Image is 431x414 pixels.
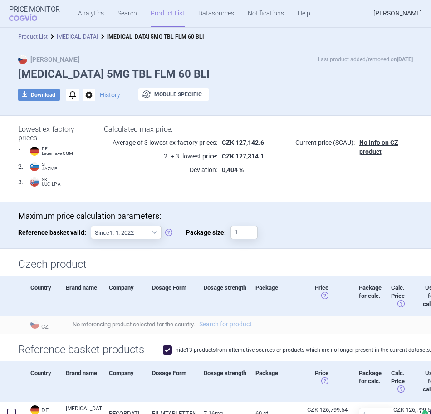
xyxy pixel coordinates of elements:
[222,166,244,173] strong: 0,404 %
[300,276,352,317] div: Price
[287,138,355,147] p: Current price (SCAU):
[66,319,431,330] span: No referencing product selected for the country.
[30,162,39,171] img: Slovenia
[18,343,413,356] h1: Reference basket products
[163,345,431,355] label: hide 13 products from alternative sources or products which are no longer present in the current ...
[30,147,39,156] img: Germany
[24,361,59,402] div: Country
[138,88,209,101] button: Module specific
[352,361,382,402] div: Package for calc.
[18,226,91,239] span: Reference basket valid:
[145,361,197,402] div: Dosage Form
[18,68,413,81] h1: [MEDICAL_DATA] 5MG TBL FLM 60 BLI
[359,139,398,155] strong: No info on CZ product
[48,32,98,41] li: isturisa
[102,276,145,317] div: Company
[18,177,24,187] span: 3 .
[382,276,416,317] div: Calc. Price
[104,138,217,147] p: Average of 3 lowest ex-factory prices:
[197,276,249,317] div: Dosage strength
[104,165,217,174] p: Deviation:
[352,276,382,317] div: Package for calc.
[104,152,217,161] p: 2. + 3. lowest price:
[9,14,50,21] span: COGVIO
[18,34,48,40] a: Product List
[42,177,61,187] span: SK UUC-LP A
[102,361,145,402] div: Company
[18,56,79,63] strong: [PERSON_NAME]
[18,162,24,171] span: 2 .
[186,226,230,239] span: Package size:
[9,5,60,22] a: Price MonitorCOGVIO
[18,32,48,41] li: Product List
[100,92,120,98] button: History
[318,55,413,64] p: Last product added/removed on
[18,211,413,221] p: Maximum price calculation parameters:
[18,147,24,156] span: 1 .
[91,226,162,239] select: Reference basket valid:
[417,409,423,414] span: ?
[222,153,268,160] strong: CZK 127,314.16
[397,56,413,63] strong: [DATE]
[18,258,413,271] h1: Czech product
[222,139,268,146] strong: CZK 127,142.62
[24,276,59,317] div: Country
[300,361,352,402] div: Price
[57,34,98,40] a: [MEDICAL_DATA]
[9,5,60,14] strong: Price Monitor
[18,89,60,101] button: Download
[199,321,252,327] a: Search for product
[30,177,39,187] img: Slovakia
[30,320,39,329] img: Czech Republic
[230,226,258,239] input: Package size:
[307,406,330,414] div: CZK 126,799.54
[98,32,204,41] li: ISTURISA 5MG TBL FLM 60 BLI
[24,319,59,332] span: CZ
[145,276,197,317] div: Dosage Form
[249,361,300,402] div: Package
[18,125,81,142] h1: Lowest ex-factory prices:
[249,276,300,317] div: Package
[59,276,102,317] div: Brand name
[107,34,204,40] strong: [MEDICAL_DATA] 5MG TBL FLM 60 BLI
[104,125,264,133] h1: Calculated max price:
[197,361,249,402] div: Dosage strength
[18,55,27,64] img: CZ
[42,147,73,156] span: DE LauerTaxe CGM
[42,162,57,171] span: SI JAZMP
[382,361,416,402] div: Calc. Price
[393,406,410,414] div: CZK 126,799.54
[59,361,102,402] div: Brand name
